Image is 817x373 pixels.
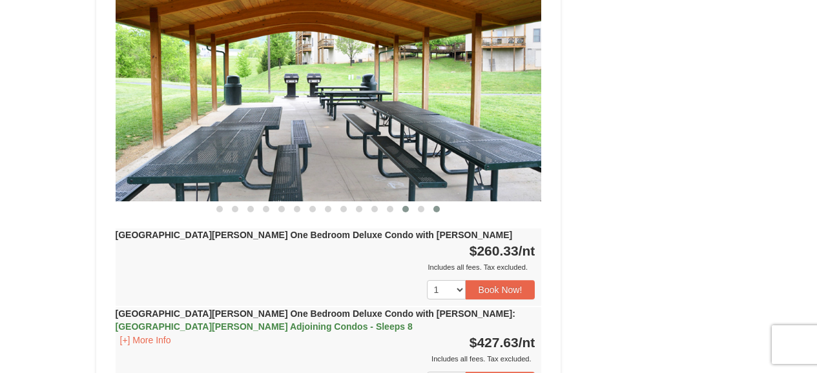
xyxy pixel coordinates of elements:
button: [+] More Info [116,333,176,347]
span: $427.63 [470,335,519,350]
button: Book Now! [466,280,535,299]
span: : [512,308,515,319]
div: Includes all fees. Tax excluded. [116,261,535,274]
div: Includes all fees. Tax excluded. [116,352,535,365]
strong: [GEOGRAPHIC_DATA][PERSON_NAME] One Bedroom Deluxe Condo with [PERSON_NAME] [116,230,513,240]
span: [GEOGRAPHIC_DATA][PERSON_NAME] Adjoining Condos - Sleeps 8 [116,321,413,332]
span: /nt [519,335,535,350]
strong: $260.33 [470,243,535,258]
strong: [GEOGRAPHIC_DATA][PERSON_NAME] One Bedroom Deluxe Condo with [PERSON_NAME] [116,308,515,332]
span: /nt [519,243,535,258]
